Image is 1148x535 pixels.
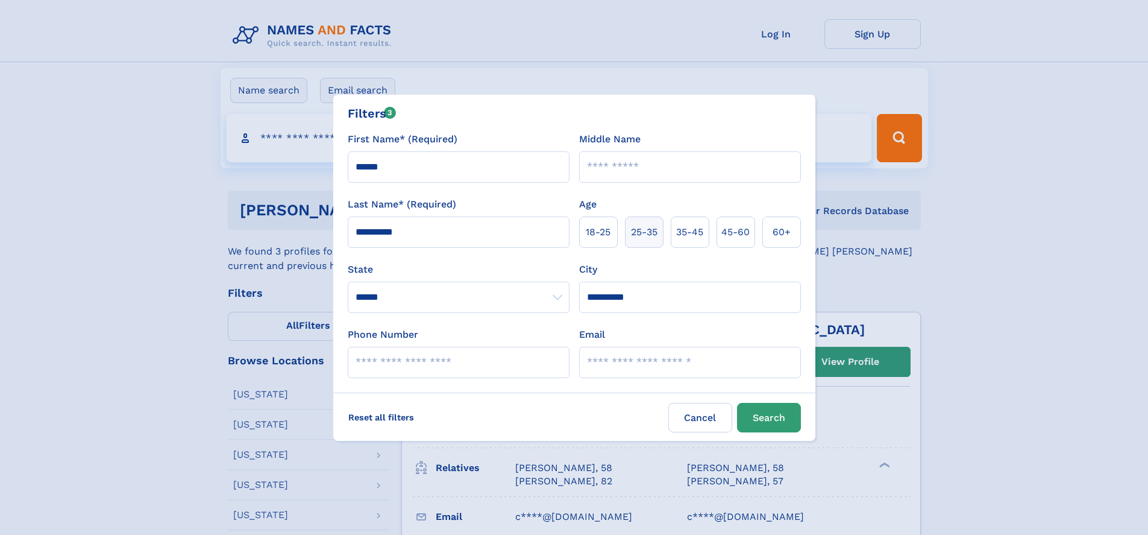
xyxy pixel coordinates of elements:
[676,225,703,239] span: 35‑45
[773,225,791,239] span: 60+
[340,403,422,432] label: Reset all filters
[579,262,597,277] label: City
[668,403,732,432] label: Cancel
[721,225,750,239] span: 45‑60
[579,197,597,212] label: Age
[737,403,801,432] button: Search
[579,132,641,147] label: Middle Name
[348,328,418,342] label: Phone Number
[348,104,397,122] div: Filters
[348,197,456,212] label: Last Name* (Required)
[579,328,605,342] label: Email
[348,262,569,277] label: State
[586,225,610,239] span: 18‑25
[631,225,657,239] span: 25‑35
[348,132,457,147] label: First Name* (Required)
